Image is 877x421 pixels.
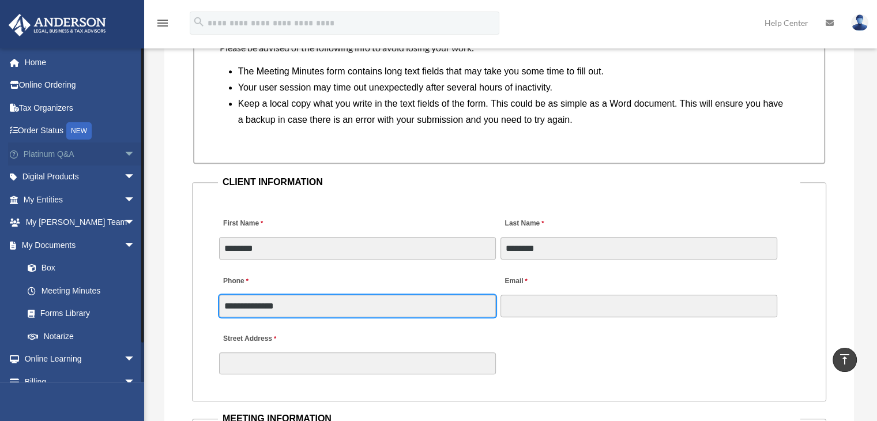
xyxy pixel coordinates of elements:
i: search [193,16,205,28]
label: Phone [219,274,251,290]
img: Anderson Advisors Platinum Portal [5,14,110,36]
a: Meeting Minutes [16,279,147,302]
div: NEW [66,122,92,140]
a: Tax Organizers [8,96,153,119]
a: vertical_align_top [833,348,857,372]
a: My [PERSON_NAME] Teamarrow_drop_down [8,211,153,234]
span: arrow_drop_down [124,142,147,166]
a: menu [156,20,170,30]
a: Online Ordering [8,74,153,97]
span: arrow_drop_down [124,234,147,257]
label: Email [500,274,530,290]
span: arrow_drop_down [124,348,147,371]
label: Last Name [500,216,547,232]
li: The Meeting Minutes form contains long text fields that may take you some time to fill out. [238,63,790,80]
li: Keep a local copy what you write in the text fields of the form. This could be as simple as a Wor... [238,96,790,128]
a: Online Learningarrow_drop_down [8,348,153,371]
img: User Pic [851,14,868,31]
a: Notarize [16,325,153,348]
a: Forms Library [16,302,153,325]
span: arrow_drop_down [124,166,147,189]
a: Order StatusNEW [8,119,153,143]
a: My Entitiesarrow_drop_down [8,188,153,211]
legend: CLIENT INFORMATION [218,174,800,190]
a: Box [16,257,153,280]
span: arrow_drop_down [124,211,147,235]
a: Home [8,51,153,74]
i: menu [156,16,170,30]
i: vertical_align_top [838,352,852,366]
label: Street Address [219,332,329,347]
a: Billingarrow_drop_down [8,370,153,393]
a: Digital Productsarrow_drop_down [8,166,153,189]
label: First Name [219,216,266,232]
span: arrow_drop_down [124,188,147,212]
a: Platinum Q&Aarrow_drop_down [8,142,153,166]
a: My Documentsarrow_drop_down [8,234,153,257]
li: Your user session may time out unexpectedly after several hours of inactivity. [238,80,790,96]
span: arrow_drop_down [124,370,147,394]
